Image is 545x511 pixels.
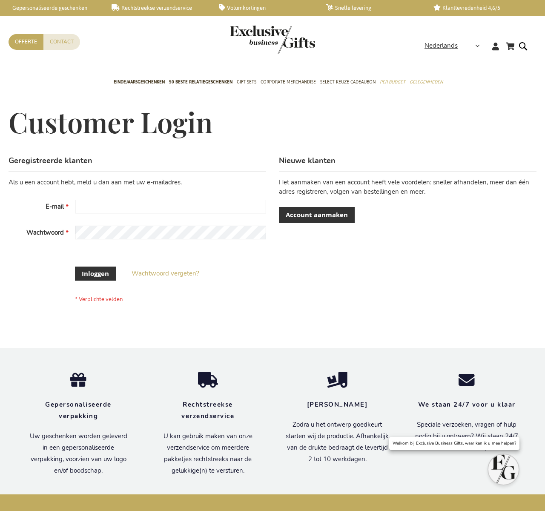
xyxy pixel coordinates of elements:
[114,72,165,93] a: Eindejaarsgeschenken
[156,431,260,477] p: U kan gebruik maken van onze verzendservice om meerdere pakketjes rechtstreeks naar de gelukkige(...
[261,72,316,93] a: Corporate Merchandise
[237,78,256,86] span: Gift Sets
[410,78,443,86] span: Gelegenheden
[75,267,116,281] button: Inloggen
[410,72,443,93] a: Gelegenheden
[418,400,516,409] strong: We staan 24/7 voor u klaar
[415,419,519,454] p: Speciale verzoeken, vragen of hulp nodig bij u ontwerp? Wij staan 24/7 klaar om u te helpen!
[286,210,348,219] span: Account aanmaken
[279,207,355,223] a: Account aanmaken
[261,78,316,86] span: Corporate Merchandise
[132,269,199,278] a: Wachtwoord vergeten?
[279,155,336,166] strong: Nieuwe klanten
[326,4,420,11] a: Snelle levering
[46,202,64,211] span: E-mail
[285,419,389,465] p: Zodra u het ontwerp goedkeurt starten wij de productie. Afhankelijk van de drukte bedraagt de lev...
[82,269,109,278] span: Inloggen
[75,200,266,213] input: E-mail
[307,400,368,409] strong: [PERSON_NAME]
[433,4,527,11] a: Klanttevredenheid 4,6/5
[112,4,205,11] a: Rechtstreekse verzendservice
[45,400,112,420] strong: Gepersonaliseerde verpakking
[26,431,130,477] p: Uw geschenken worden geleverd in een gepersonaliseerde verpakking, voorzien van uw logo en/of boo...
[181,400,234,420] strong: Rechtstreekse verzendservice
[4,4,98,11] a: Gepersonaliseerde geschenken
[9,178,266,187] div: Als u een account hebt, meld u dan aan met uw e-mailadres.
[230,26,272,54] a: store logo
[219,4,313,11] a: Volumkortingen
[320,72,376,93] a: Select Keuze Cadeaubon
[237,72,256,93] a: Gift Sets
[43,34,80,50] a: Contact
[320,78,376,86] span: Select Keuze Cadeaubon
[169,72,232,93] a: 50 beste relatiegeschenken
[380,78,405,86] span: Per Budget
[230,26,315,54] img: Exclusive Business gifts logo
[114,78,165,86] span: Eindejaarsgeschenken
[9,34,43,50] a: Offerte
[9,155,92,166] strong: Geregistreerde klanten
[425,41,458,51] span: Nederlands
[169,78,232,86] span: 50 beste relatiegeschenken
[26,228,64,237] span: Wachtwoord
[380,72,405,93] a: Per Budget
[279,178,536,196] p: Het aanmaken van een account heeft vele voordelen: sneller afhandelen, meer dan één adres registr...
[9,103,213,140] span: Customer Login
